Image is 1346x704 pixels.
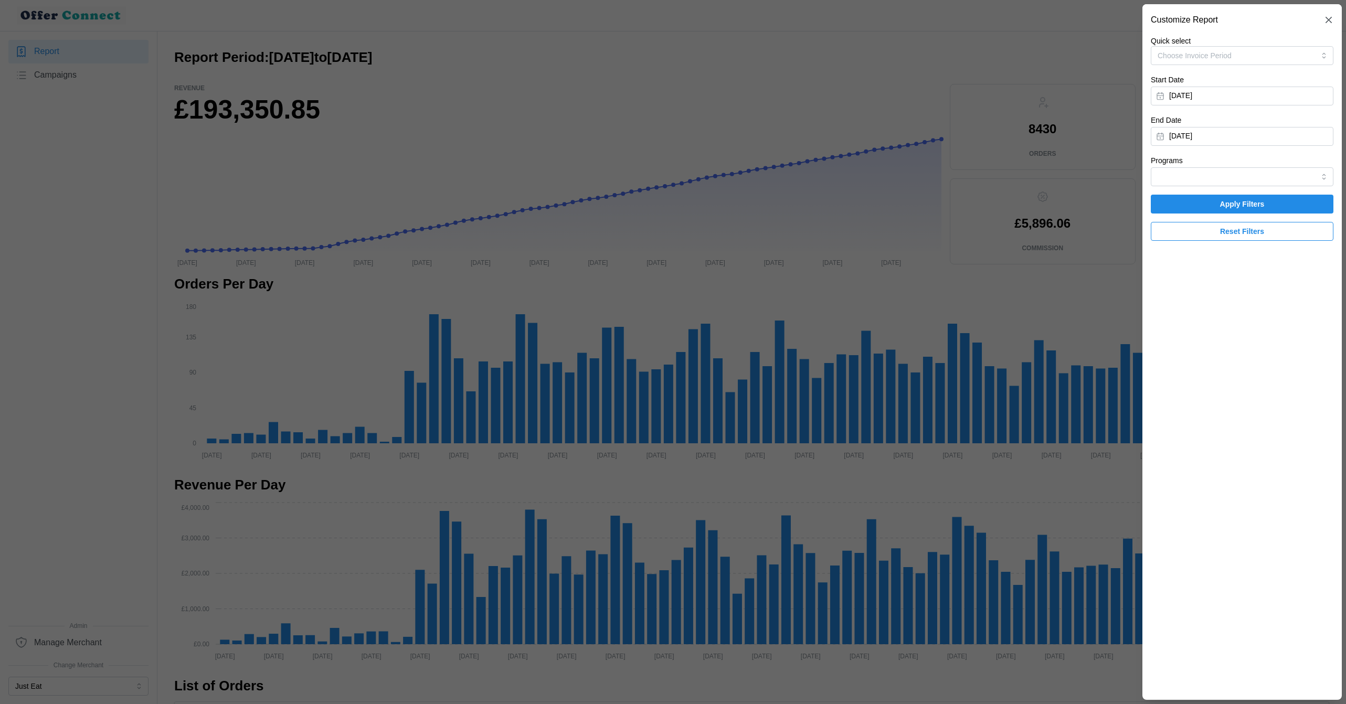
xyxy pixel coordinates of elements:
[1151,87,1333,105] button: [DATE]
[1151,46,1333,65] button: Choose Invoice Period
[1151,16,1218,24] h2: Customize Report
[1151,222,1333,241] button: Reset Filters
[1220,195,1265,213] span: Apply Filters
[1151,155,1183,167] label: Programs
[1220,222,1264,240] span: Reset Filters
[1158,51,1232,60] span: Choose Invoice Period
[1151,74,1184,86] label: Start Date
[1151,36,1333,46] p: Quick select
[1151,127,1333,146] button: [DATE]
[1151,195,1333,214] button: Apply Filters
[1151,115,1181,126] label: End Date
